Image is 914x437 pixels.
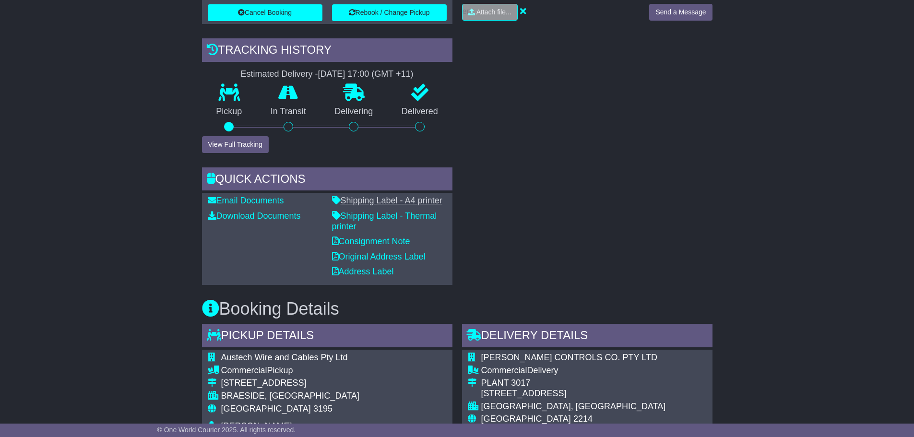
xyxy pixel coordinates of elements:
[332,196,442,205] a: Shipping Label - A4 printer
[481,378,699,389] div: PLANT 3017
[202,136,269,153] button: View Full Tracking
[320,106,388,117] p: Delivering
[318,69,414,80] div: [DATE] 17:00 (GMT +11)
[332,4,447,21] button: Rebook / Change Pickup
[481,414,571,424] span: [GEOGRAPHIC_DATA]
[221,353,348,362] span: Austech Wire and Cables Pty Ltd
[332,252,426,261] a: Original Address Label
[332,236,410,246] a: Consignment Note
[649,4,712,21] button: Send a Message
[332,267,394,276] a: Address Label
[202,167,452,193] div: Quick Actions
[208,196,284,205] a: Email Documents
[481,402,699,412] div: [GEOGRAPHIC_DATA], [GEOGRAPHIC_DATA]
[573,414,593,424] span: 2214
[462,324,712,350] div: Delivery Details
[481,389,699,399] div: [STREET_ADDRESS]
[221,378,439,389] div: [STREET_ADDRESS]
[221,404,311,413] span: [GEOGRAPHIC_DATA]
[221,366,267,375] span: Commercial
[202,106,257,117] p: Pickup
[208,211,301,221] a: Download Documents
[202,69,452,80] div: Estimated Delivery -
[387,106,452,117] p: Delivered
[202,38,452,64] div: Tracking history
[157,426,296,434] span: © One World Courier 2025. All rights reserved.
[313,404,332,413] span: 3195
[332,211,437,231] a: Shipping Label - Thermal printer
[202,324,452,350] div: Pickup Details
[481,366,527,375] span: Commercial
[256,106,320,117] p: In Transit
[202,299,712,319] h3: Booking Details
[221,421,292,431] span: [PERSON_NAME]
[481,366,699,376] div: Delivery
[221,366,439,376] div: Pickup
[481,353,657,362] span: [PERSON_NAME] CONTROLS CO. PTY LTD
[221,391,439,402] div: BRAESIDE, [GEOGRAPHIC_DATA]
[208,4,322,21] button: Cancel Booking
